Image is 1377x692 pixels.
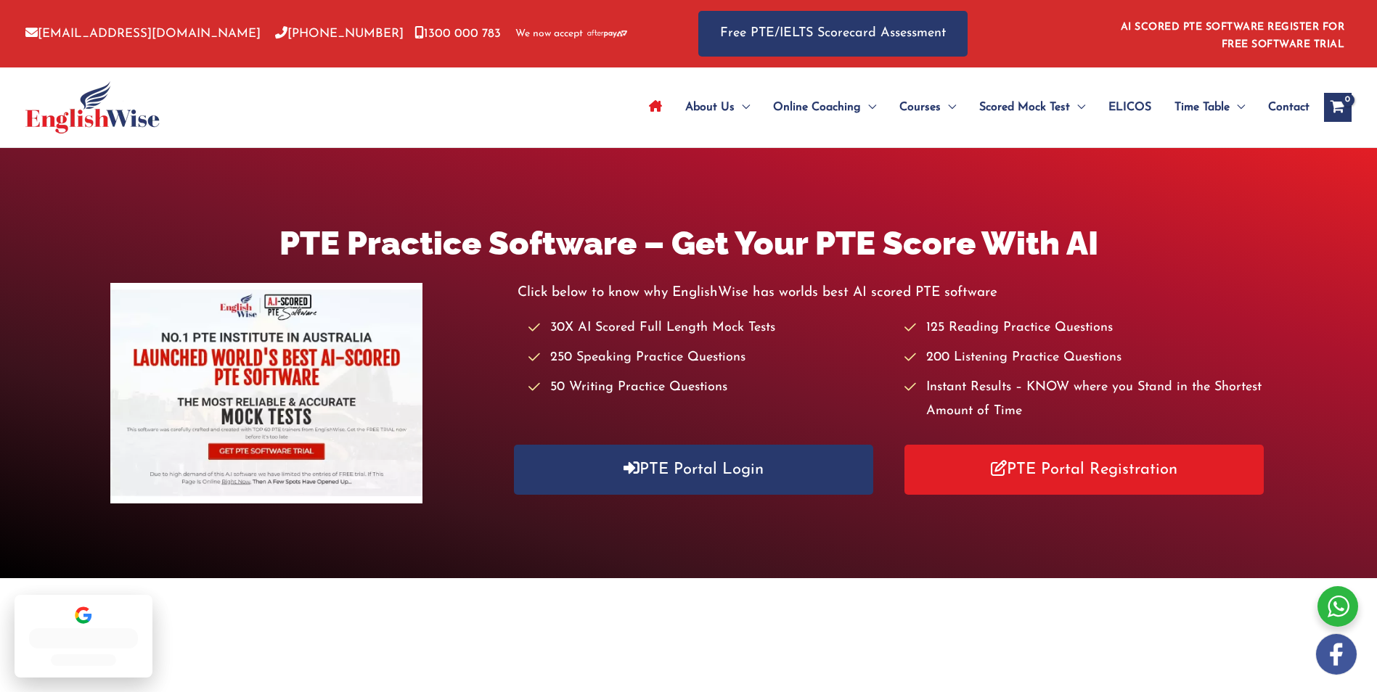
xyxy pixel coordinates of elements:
[275,28,404,40] a: [PHONE_NUMBER]
[25,81,160,133] img: cropped-ew-logo
[528,346,891,370] li: 250 Speaking Practice Questions
[1070,82,1085,133] span: Menu Toggle
[899,82,941,133] span: Courses
[25,28,261,40] a: [EMAIL_ADDRESS][DOMAIN_NAME]
[904,445,1264,495] a: PTE Portal Registration
[514,445,874,495] a: PTE Portal Login
[1121,22,1345,50] a: AI SCORED PTE SOFTWARE REGISTER FOR FREE SOFTWARE TRIAL
[414,28,501,40] a: 1300 000 783
[1163,82,1257,133] a: Time TableMenu Toggle
[518,281,1267,305] p: Click below to know why EnglishWise has worlds best AI scored PTE software
[1268,82,1309,133] span: Contact
[110,221,1267,266] h1: PTE Practice Software – Get Your PTE Score With AI
[528,316,891,340] li: 30X AI Scored Full Length Mock Tests
[773,82,861,133] span: Online Coaching
[904,376,1267,424] li: Instant Results – KNOW where you Stand in the Shortest Amount of Time
[1097,82,1163,133] a: ELICOS
[1108,82,1151,133] span: ELICOS
[1174,82,1230,133] span: Time Table
[1324,93,1352,122] a: View Shopping Cart, empty
[979,82,1070,133] span: Scored Mock Test
[587,30,627,38] img: Afterpay-Logo
[698,11,968,57] a: Free PTE/IELTS Scorecard Assessment
[1230,82,1245,133] span: Menu Toggle
[110,283,422,503] img: pte-institute-main
[735,82,750,133] span: Menu Toggle
[861,82,876,133] span: Menu Toggle
[515,27,583,41] span: We now accept
[637,82,1309,133] nav: Site Navigation: Main Menu
[888,82,968,133] a: CoursesMenu Toggle
[1112,10,1352,57] aside: Header Widget 1
[968,82,1097,133] a: Scored Mock TestMenu Toggle
[1316,634,1357,675] img: white-facebook.png
[904,346,1267,370] li: 200 Listening Practice Questions
[761,82,888,133] a: Online CoachingMenu Toggle
[674,82,761,133] a: About UsMenu Toggle
[528,376,891,400] li: 50 Writing Practice Questions
[1257,82,1309,133] a: Contact
[904,316,1267,340] li: 125 Reading Practice Questions
[685,82,735,133] span: About Us
[941,82,956,133] span: Menu Toggle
